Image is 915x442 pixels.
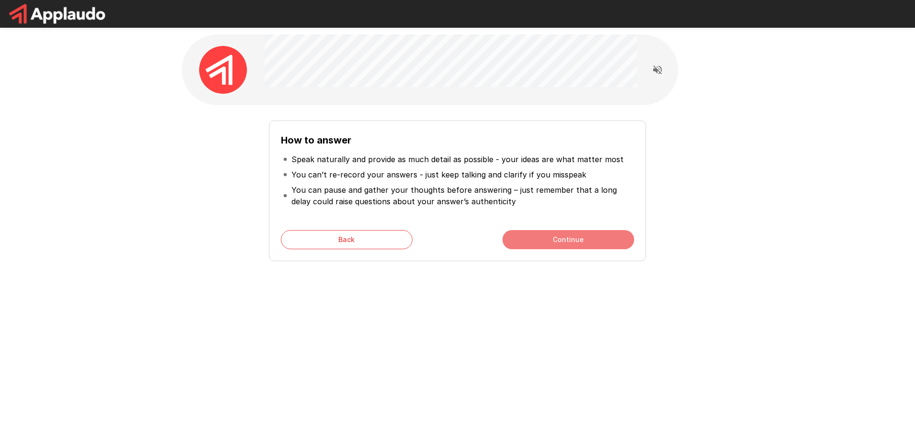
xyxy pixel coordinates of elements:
[502,230,634,249] button: Continue
[281,134,351,146] b: How to answer
[199,46,247,94] img: applaudo_avatar.png
[291,169,586,180] p: You can’t re-record your answers - just keep talking and clarify if you misspeak
[281,230,413,249] button: Back
[291,154,624,165] p: Speak naturally and provide as much detail as possible - your ideas are what matter most
[648,60,667,79] button: Read questions aloud
[291,184,632,207] p: You can pause and gather your thoughts before answering – just remember that a long delay could r...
